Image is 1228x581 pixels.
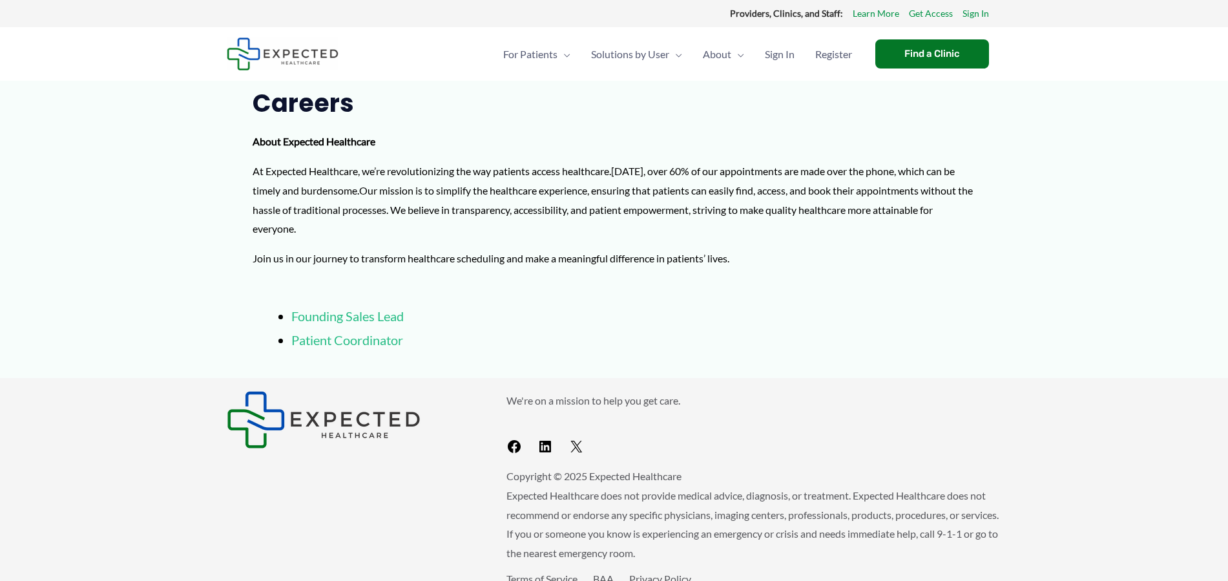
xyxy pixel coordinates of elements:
[291,332,403,348] a: Patient Coordinator
[875,39,989,69] a: Find a Clinic
[853,5,899,22] a: Learn More
[805,32,862,77] a: Register
[815,32,852,77] span: Register
[669,32,682,77] span: Menu Toggle
[506,391,1002,460] aside: Footer Widget 2
[591,32,669,77] span: Solutions by User
[557,32,570,77] span: Menu Toggle
[253,204,933,235] span: We believe in transparency, accessibility, and patient empowerment, striving to make quality heal...
[730,8,843,19] strong: Providers, Clinics, and Staff:
[581,32,692,77] a: Solutions by UserMenu Toggle
[253,87,976,119] h2: Careers
[227,37,338,70] img: Expected Healthcare Logo - side, dark font, small
[227,391,421,449] img: Expected Healthcare Logo - side, dark font, small
[754,32,805,77] a: Sign In
[253,162,976,238] p: At Expected Healthcare, we’re revolutionizing the way patients access healthcare.
[253,165,955,196] span: [DATE], over 60% of our appointments are made over the phone, which can be timely and burdensome.
[291,308,404,324] a: Founding Sales Lead
[703,32,731,77] span: About
[963,5,989,22] a: Sign In
[506,489,999,559] span: Expected Healthcare does not provide medical advice, diagnosis, or treatment. Expected Healthcare...
[253,184,973,216] span: Our mission is to simplify the healthcare experience, ensuring that patients can easily find, acc...
[253,135,375,147] strong: About Expected Healthcare
[503,32,557,77] span: For Patients
[909,5,953,22] a: Get Access
[227,391,474,449] aside: Footer Widget 1
[506,470,682,482] span: Copyright © 2025 Expected Healthcare
[692,32,754,77] a: AboutMenu Toggle
[765,32,795,77] span: Sign In
[506,391,1002,410] p: We're on a mission to help you get care.
[731,32,744,77] span: Menu Toggle
[493,32,581,77] a: For PatientsMenu Toggle
[253,249,976,268] p: Join us in our journey to transform healthcare scheduling and make a meaningful difference in pat...
[493,32,862,77] nav: Primary Site Navigation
